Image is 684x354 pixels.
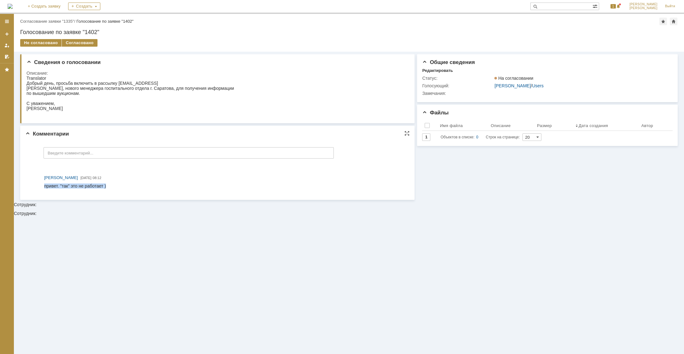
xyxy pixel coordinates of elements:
span: Общие сведения [422,59,475,65]
div: Имя файла [440,123,463,128]
div: Размер [537,123,552,128]
span: Комментарии [25,131,69,137]
th: Размер [534,120,573,131]
span: Файлы [422,110,449,116]
span: 1 [610,4,616,9]
div: Сотрудник: [14,211,684,216]
div: Описание: [27,71,406,76]
img: logo [8,4,13,9]
div: Добавить в избранное [659,18,667,25]
span: 08:12 [93,176,102,180]
span: Расширенный поиск [593,3,599,9]
span: [PERSON_NAME] [44,175,78,180]
span: Объектов в списке: [440,135,474,139]
span: [PERSON_NAME] [629,3,657,6]
div: На всю страницу [404,131,410,136]
div: 0 [476,133,478,141]
th: Автор [639,120,673,131]
div: Голосование по заявке "1402" [20,29,678,35]
div: Сотрудник: [14,52,684,207]
div: Голосующий: [422,83,493,88]
i: Строк на странице: [440,133,520,141]
div: Редактировать [422,68,453,73]
span: На согласовании [494,76,533,81]
span: [PERSON_NAME] [629,6,657,10]
th: Дата создания [573,120,639,131]
div: Голосование по заявке "1402" [76,19,133,24]
div: Дата создания [579,123,608,128]
div: Описание [491,123,511,128]
a: Мои согласования [2,52,12,62]
div: Статус: [422,76,493,81]
span: [DATE] [80,176,91,180]
a: Создать заявку [2,29,12,39]
span: Сведения о голосовании [27,59,101,65]
div: Сделать домашней страницей [670,18,677,25]
a: Users [532,83,544,88]
div: Замечания: [422,91,493,96]
a: [PERSON_NAME] [494,83,531,88]
a: [PERSON_NAME] [44,175,78,181]
a: Мои заявки [2,40,12,50]
a: Перейти на домашнюю страницу [8,4,13,9]
div: Автор [641,123,653,128]
th: Имя файла [437,120,488,131]
a: Согласование заявки "1335" [20,19,74,24]
div: / [20,19,76,24]
div: / [494,83,669,88]
div: Создать [68,3,100,10]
